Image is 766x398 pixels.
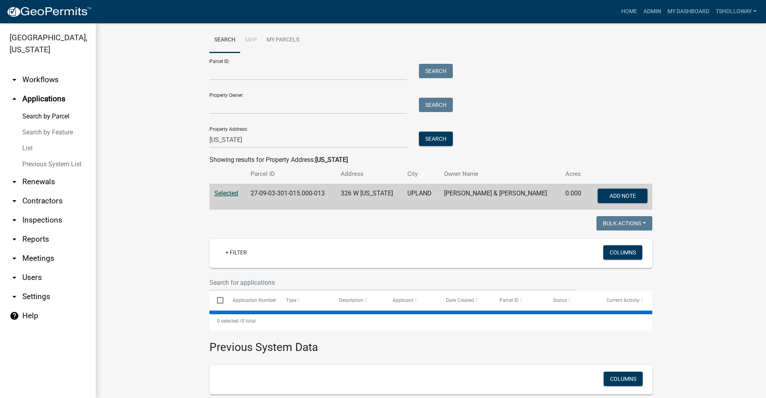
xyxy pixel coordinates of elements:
a: + Filter [219,245,253,260]
datatable-header-cell: Status [545,291,599,310]
i: arrow_drop_down [10,292,19,301]
a: Search [209,28,240,53]
td: 326 W [US_STATE] [336,184,403,210]
span: Application Number [233,298,276,303]
i: arrow_drop_down [10,234,19,244]
a: My Parcels [262,28,304,53]
td: 0.000 [561,184,588,210]
th: Owner Name [439,165,561,183]
th: Address [336,165,403,183]
span: Current Activity [606,298,640,303]
span: Parcel ID [499,298,519,303]
button: Search [419,98,453,112]
datatable-header-cell: Applicant [385,291,438,310]
span: Type [286,298,296,303]
i: arrow_drop_down [10,273,19,282]
th: Acres [561,165,588,183]
button: Search [419,64,453,78]
span: Status [553,298,567,303]
div: Showing results for Property Address: [209,155,652,165]
a: Admin [640,4,664,19]
button: Search [419,132,453,146]
a: Home [618,4,640,19]
input: Search for applications [209,274,576,291]
td: [PERSON_NAME] & [PERSON_NAME] [439,184,561,210]
i: arrow_drop_up [10,94,19,104]
th: City [403,165,439,183]
datatable-header-cell: Select [209,291,225,310]
button: Add Note [598,189,648,203]
a: My Dashboard [664,4,713,19]
span: Applicant [393,298,413,303]
i: arrow_drop_down [10,215,19,225]
button: Columns [604,372,643,386]
button: Columns [603,245,642,260]
datatable-header-cell: Application Number [225,291,278,310]
i: help [10,311,19,321]
i: arrow_drop_down [10,75,19,85]
i: arrow_drop_down [10,254,19,263]
td: UPLAND [403,184,439,210]
datatable-header-cell: Type [278,291,332,310]
span: Add Note [609,193,636,199]
th: Parcel ID [246,165,336,183]
datatable-header-cell: Date Created [438,291,492,310]
span: Date Created [446,298,474,303]
a: tsholloway [713,4,760,19]
datatable-header-cell: Description [332,291,385,310]
a: Selected [214,189,238,197]
td: 27-09-03-301-015.000-013 [246,184,336,210]
i: arrow_drop_down [10,196,19,206]
i: arrow_drop_down [10,177,19,187]
strong: [US_STATE] [315,156,348,164]
h3: Previous System Data [209,331,652,356]
div: 0 total [209,311,652,331]
span: Description [339,298,363,303]
button: Bulk Actions [596,216,652,231]
span: 0 selected / [217,318,242,324]
datatable-header-cell: Parcel ID [492,291,545,310]
datatable-header-cell: Current Activity [599,291,652,310]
